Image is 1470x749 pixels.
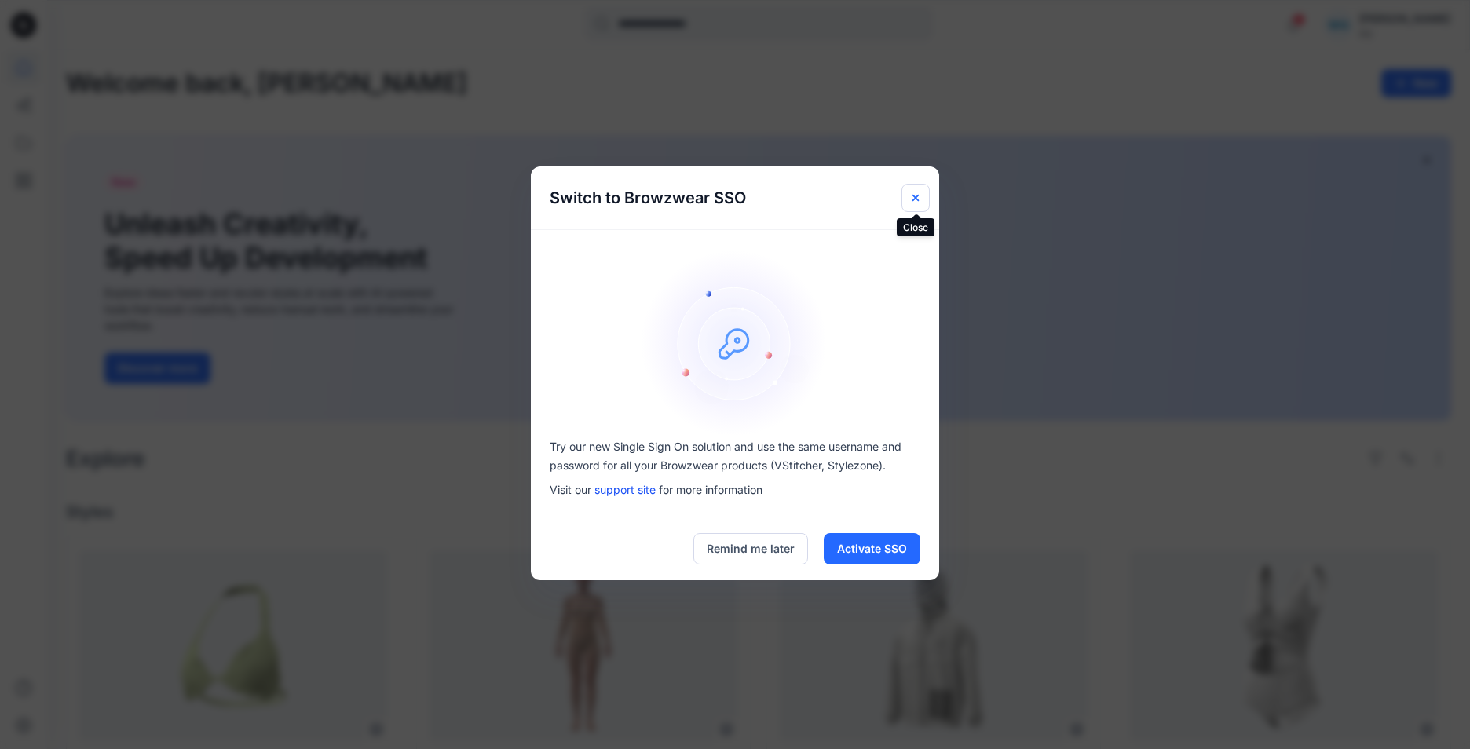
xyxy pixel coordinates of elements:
[550,437,920,475] p: Try our new Single Sign On solution and use the same username and password for all your Browzwear...
[531,166,765,229] h5: Switch to Browzwear SSO
[824,533,920,564] button: Activate SSO
[550,481,920,498] p: Visit our for more information
[901,184,930,212] button: Close
[594,483,656,496] a: support site
[641,249,829,437] img: onboarding-sz2.1ef2cb9c.svg
[693,533,808,564] button: Remind me later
